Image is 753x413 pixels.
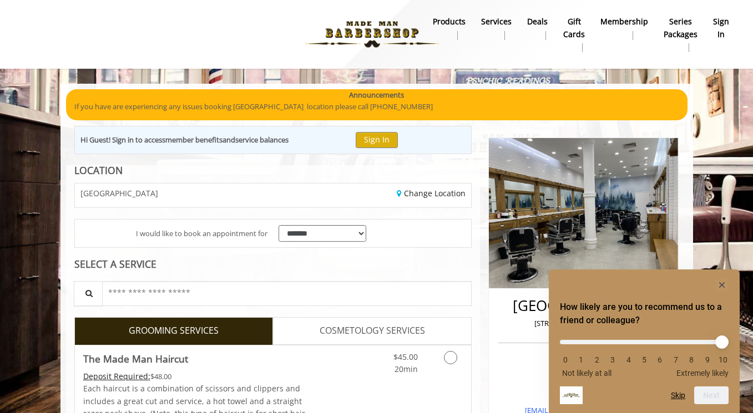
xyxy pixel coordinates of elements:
[129,324,219,338] span: GROOMING SERVICES
[349,89,404,101] b: Announcements
[575,355,587,364] li: 1
[560,278,729,404] div: How likely are you to recommend us to a friend or colleague? Select an option from 0 to 10, with ...
[555,14,593,55] a: Gift cardsgift cards
[425,14,473,43] a: Productsproducts
[80,134,289,146] div: Hi Guest! Sign in to access and
[560,300,729,327] h2: How likely are you to recommend us to a friend or colleague? Select an option from 0 to 10, with ...
[713,16,729,40] b: sign in
[74,101,679,113] p: If you have are experiencing any issues booking [GEOGRAPHIC_DATA] location please call [PHONE_NUM...
[501,389,666,397] h3: Email
[501,358,666,366] h3: Phone
[654,355,665,364] li: 6
[481,16,512,28] b: Services
[74,259,472,269] div: SELECT A SERVICE
[80,189,158,197] span: [GEOGRAPHIC_DATA]
[74,281,103,306] button: Service Search
[397,188,466,198] a: Change Location
[74,164,123,177] b: LOCATION
[320,324,425,338] span: COSMETOLOGY SERVICES
[296,4,448,65] img: Made Man Barbershop logo
[563,16,585,40] b: gift cards
[694,386,729,404] button: Next question
[592,355,603,364] li: 2
[593,14,656,43] a: MembershipMembership
[136,228,267,239] span: I would like to book an appointment for
[473,14,519,43] a: ServicesServices
[715,278,729,292] button: Hide survey
[393,351,418,362] span: $45.00
[676,369,729,378] span: Extremely likely
[235,135,289,145] b: service balances
[671,391,685,400] button: Skip
[83,371,150,381] span: This service needs some Advance to be paid before we block your appointment
[165,135,223,145] b: member benefits
[664,16,698,40] b: Series packages
[356,132,398,148] button: Sign In
[519,14,555,43] a: DealsDeals
[702,355,713,364] li: 9
[623,355,634,364] li: 4
[639,355,650,364] li: 5
[607,355,618,364] li: 3
[395,364,418,374] span: 20min
[560,355,571,364] li: 0
[560,332,729,378] div: How likely are you to recommend us to a friend or colleague? Select an option from 0 to 10, with ...
[705,14,737,43] a: sign insign in
[501,318,666,329] p: [STREET_ADDRESS][US_STATE]
[600,16,648,28] b: Membership
[562,369,612,378] span: Not likely at all
[83,351,188,366] b: The Made Man Haircut
[83,370,306,383] div: $48.00
[656,14,705,55] a: Series packagesSeries packages
[527,16,548,28] b: Deals
[501,298,666,314] h2: [GEOGRAPHIC_DATA]
[670,355,681,364] li: 7
[717,355,729,364] li: 10
[433,16,466,28] b: products
[686,355,697,364] li: 8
